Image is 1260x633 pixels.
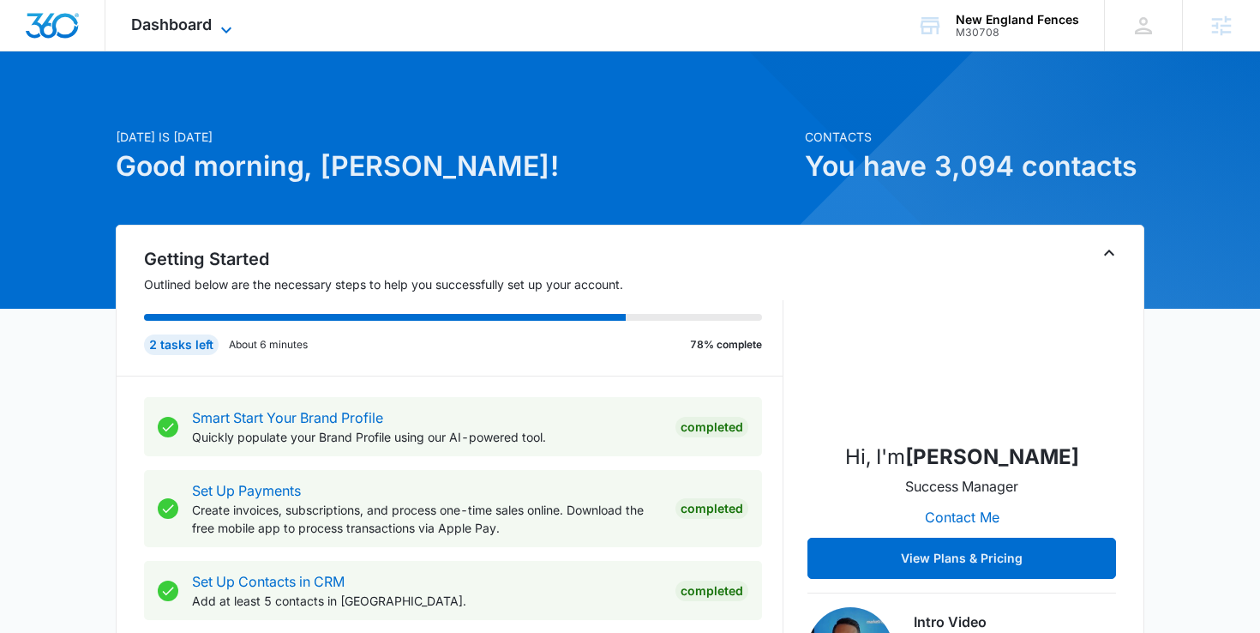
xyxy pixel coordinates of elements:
p: Outlined below are the necessary steps to help you successfully set up your account. [144,275,783,293]
div: Completed [675,498,748,519]
p: Contacts [805,128,1144,146]
div: account name [956,13,1079,27]
button: View Plans & Pricing [807,538,1116,579]
h2: Getting Started [144,246,783,272]
p: Hi, I'm [845,442,1079,473]
p: Create invoices, subscriptions, and process one-time sales online. Download the free mobile app t... [192,501,662,537]
button: Contact Me [908,497,1017,538]
button: Toggle Collapse [1099,243,1119,263]
img: Nicholas Geymann [876,256,1047,428]
a: Set Up Payments [192,482,301,499]
strong: [PERSON_NAME] [905,444,1079,469]
p: About 6 minutes [229,337,308,353]
p: Success Manager [905,476,1018,497]
h1: Good morning, [PERSON_NAME]! [116,146,795,187]
span: Dashboard [131,15,212,33]
div: Completed [675,581,748,601]
div: Completed [675,417,748,437]
h3: Intro Video [914,612,1116,632]
p: [DATE] is [DATE] [116,128,795,146]
div: 2 tasks left [144,335,219,355]
a: Set Up Contacts in CRM [192,573,345,590]
p: Add at least 5 contacts in [GEOGRAPHIC_DATA]. [192,592,662,610]
a: Smart Start Your Brand Profile [192,409,383,426]
p: Quickly populate your Brand Profile using our AI-powered tool. [192,428,662,446]
div: account id [956,27,1079,39]
p: 78% complete [690,337,762,353]
h1: You have 3,094 contacts [805,146,1144,187]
